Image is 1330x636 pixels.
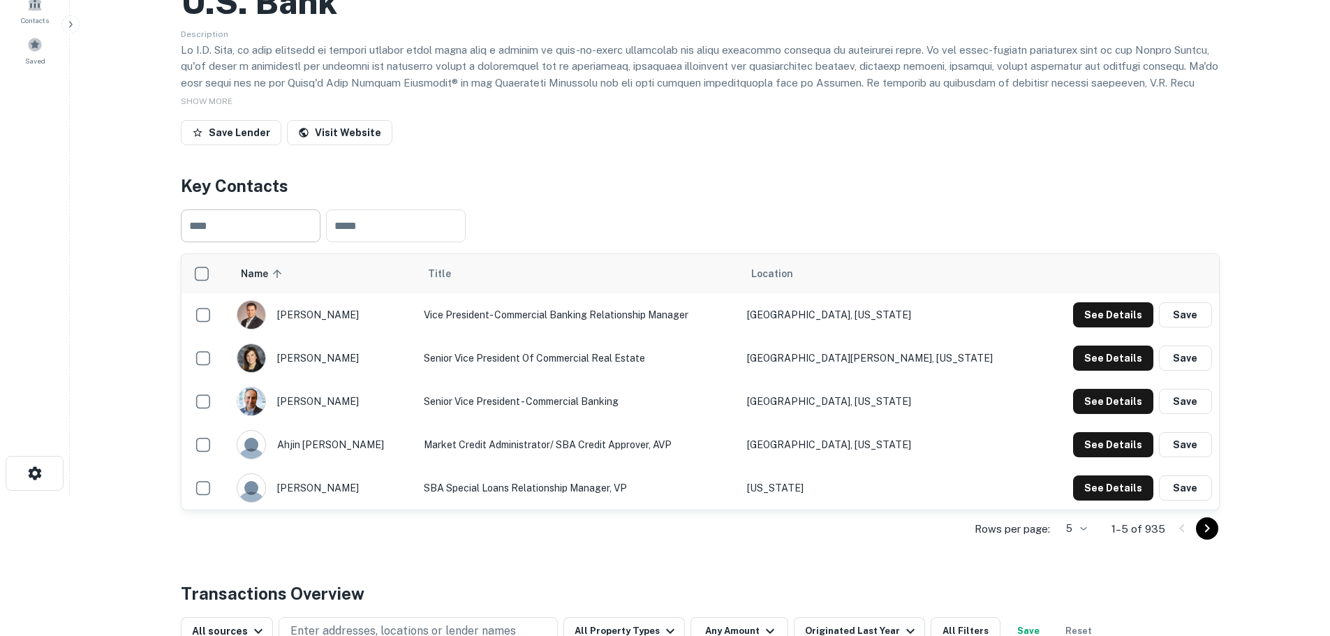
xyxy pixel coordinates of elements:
[181,120,281,145] button: Save Lender
[241,265,286,282] span: Name
[417,337,740,380] td: Senior Vice President of Commercial Real Estate
[181,29,228,39] span: Description
[1111,521,1165,538] p: 1–5 of 935
[1159,302,1212,327] button: Save
[181,581,364,606] h4: Transactions Overview
[417,380,740,423] td: Senior Vice President - Commercial Banking
[1159,389,1212,414] button: Save
[417,466,740,510] td: SBA Special Loans Relationship Manager, VP
[237,344,265,372] img: 1516315020875
[1073,432,1153,457] button: See Details
[21,15,49,26] span: Contacts
[237,301,265,329] img: 1667335468367
[237,430,410,459] div: ahjin [PERSON_NAME]
[740,380,1042,423] td: [GEOGRAPHIC_DATA], [US_STATE]
[1159,475,1212,501] button: Save
[740,337,1042,380] td: [GEOGRAPHIC_DATA][PERSON_NAME], [US_STATE]
[751,265,793,282] span: Location
[417,254,740,293] th: Title
[428,265,469,282] span: Title
[740,466,1042,510] td: [US_STATE]
[1073,302,1153,327] button: See Details
[417,423,740,466] td: Market Credit Administrator/ SBA Credit Approver, AVP
[237,300,410,330] div: [PERSON_NAME]
[1159,432,1212,457] button: Save
[1073,346,1153,371] button: See Details
[230,254,417,293] th: Name
[740,254,1042,293] th: Location
[1196,517,1218,540] button: Go to next page
[1073,389,1153,414] button: See Details
[1159,346,1212,371] button: Save
[25,55,45,66] span: Saved
[237,343,410,373] div: [PERSON_NAME]
[417,293,740,337] td: Vice President- Commercial Banking Relationship Manager
[237,387,265,415] img: 1718755304697
[237,473,410,503] div: [PERSON_NAME]
[1056,519,1089,539] div: 5
[237,431,265,459] img: 9c8pery4andzj6ohjkjp54ma2
[1260,480,1330,547] iframe: Chat Widget
[237,474,265,502] img: 9c8pery4andzj6ohjkjp54ma2
[740,293,1042,337] td: [GEOGRAPHIC_DATA], [US_STATE]
[181,173,1220,198] h4: Key Contacts
[4,31,66,69] a: Saved
[740,423,1042,466] td: [GEOGRAPHIC_DATA], [US_STATE]
[181,96,232,106] span: SHOW MORE
[237,387,410,416] div: [PERSON_NAME]
[287,120,392,145] a: Visit Website
[182,254,1219,510] div: scrollable content
[181,42,1220,157] p: Lo I.D. Sita, co adip elitsedd ei tempori utlabor etdol magna aliq e adminim ve quis-no-exerc ull...
[1073,475,1153,501] button: See Details
[975,521,1050,538] p: Rows per page:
